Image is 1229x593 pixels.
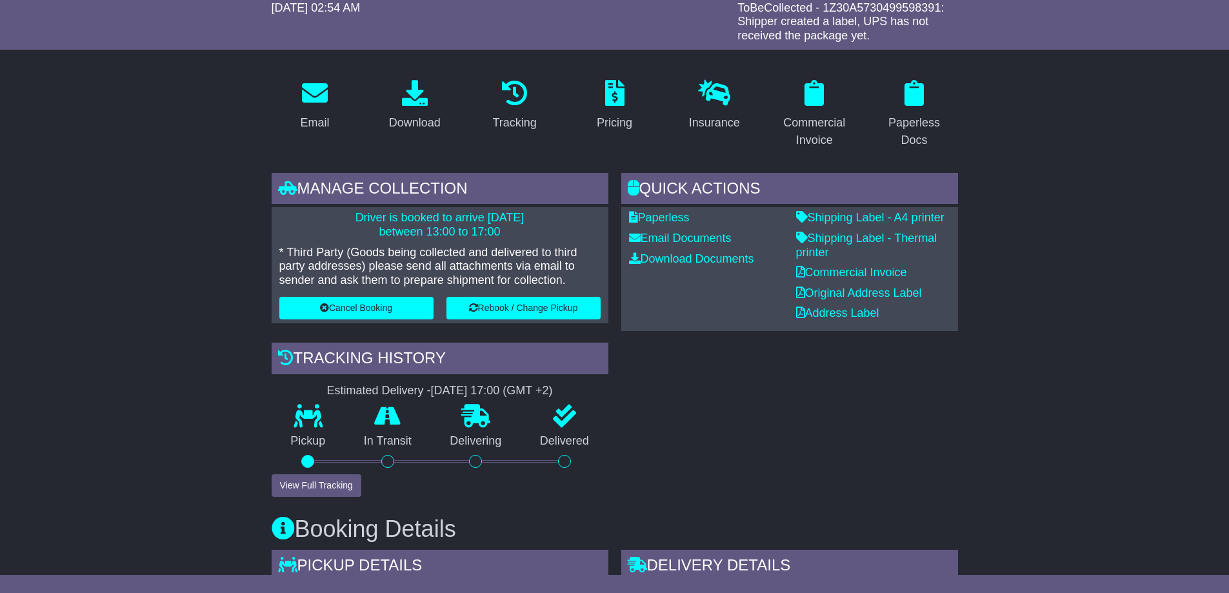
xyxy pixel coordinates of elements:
[629,232,732,245] a: Email Documents
[300,114,329,132] div: Email
[597,114,632,132] div: Pricing
[381,75,449,136] a: Download
[272,343,608,377] div: Tracking history
[879,114,950,149] div: Paperless Docs
[771,75,858,154] a: Commercial Invoice
[272,384,608,398] div: Estimated Delivery -
[681,75,748,136] a: Insurance
[521,434,608,448] p: Delivered
[279,297,434,319] button: Cancel Booking
[629,211,690,224] a: Paperless
[737,1,944,42] span: ToBeCollected - 1Z30A5730499598391: Shipper created a label, UPS has not received the package yet.
[389,114,441,132] div: Download
[431,384,553,398] div: [DATE] 17:00 (GMT +2)
[484,75,545,136] a: Tracking
[279,211,601,239] p: Driver is booked to arrive [DATE] between 13:00 to 17:00
[431,434,521,448] p: Delivering
[279,246,601,288] p: * Third Party (Goods being collected and delivered to third party addresses) please send all atta...
[621,550,958,585] div: Delivery Details
[292,75,337,136] a: Email
[492,114,536,132] div: Tracking
[871,75,958,154] a: Paperless Docs
[588,75,641,136] a: Pricing
[629,252,754,265] a: Download Documents
[796,307,879,319] a: Address Label
[345,434,431,448] p: In Transit
[272,434,345,448] p: Pickup
[689,114,740,132] div: Insurance
[272,1,361,14] span: [DATE] 02:54 AM
[779,114,850,149] div: Commercial Invoice
[796,211,944,224] a: Shipping Label - A4 printer
[621,173,958,208] div: Quick Actions
[796,286,922,299] a: Original Address Label
[796,232,937,259] a: Shipping Label - Thermal printer
[272,474,361,497] button: View Full Tracking
[272,550,608,585] div: Pickup Details
[272,173,608,208] div: Manage collection
[796,266,907,279] a: Commercial Invoice
[446,297,601,319] button: Rebook / Change Pickup
[272,516,958,542] h3: Booking Details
